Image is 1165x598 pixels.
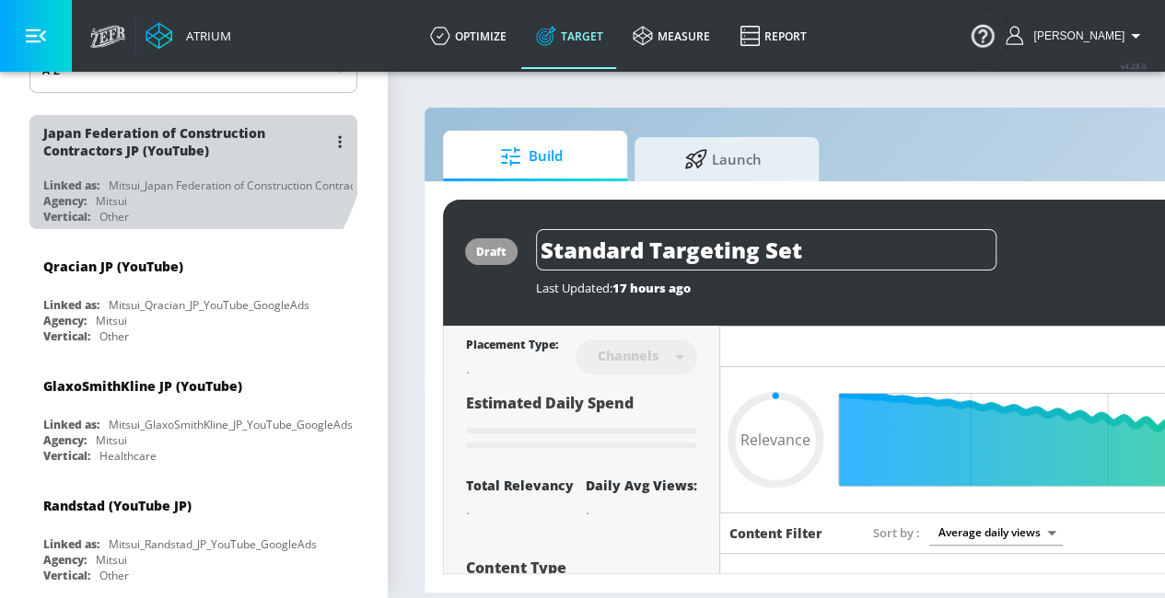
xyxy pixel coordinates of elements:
[476,244,507,259] div: draft
[43,328,90,344] div: Vertical:
[109,536,317,552] div: Mitsui_Randstad_JP_YouTube_GoogleAds
[466,477,574,494] div: Total Relevancy
[43,568,90,583] div: Vertical:
[466,393,697,454] div: Estimated Daily Spend
[929,520,1063,545] div: Average daily views
[109,178,500,193] div: Mitsui_Japan Federation of Construction Contractors_JP_YouTube_GoogleAds
[29,483,357,588] div: Randstad (YouTube JP)Linked as:Mitsui_Randstad_JP_YouTube_GoogleAdsAgency:MitsuiVertical:Other
[466,393,634,413] span: Estimated Daily Spend
[1006,25,1147,47] button: [PERSON_NAME]
[43,448,90,464] div: Vertical:
[29,244,357,349] div: Qracian JP (YouTube)Linked as:Mitsui_Qracian_JP_YouTube_GoogleAdsAgency:MitsuiVertical:Other
[96,552,127,568] div: Mitsui
[521,3,618,69] a: Target
[415,3,521,69] a: optimize
[43,497,192,514] div: Randstad (YouTube JP)
[96,193,127,209] div: Mitsui
[96,432,127,448] div: Mitsui
[466,560,697,575] div: Content Type
[109,417,353,432] div: Mitsui_GlaxoSmithKline_JP_YouTube_GoogleAds
[43,209,90,224] div: Vertical:
[99,568,129,583] div: Other
[1121,61,1147,71] span: v 4.28.0
[729,524,822,542] h6: Content Filter
[466,337,558,356] div: Placement Type:
[43,258,183,275] div: Qracian JP (YouTube)
[43,377,242,395] div: GlaxoSmithKline JP (YouTube)
[725,3,821,69] a: Report
[612,280,691,296] span: 17 hours ago
[618,3,725,69] a: measure
[588,348,668,363] div: Channels
[461,134,601,178] span: Build
[43,417,99,432] div: Linked as:
[43,178,99,193] div: Linked as:
[29,115,357,229] div: Japan Federation of Construction Contractors JP (YouTube)Linked as:Mitsui_Japan Federation of Con...
[43,432,87,448] div: Agency:
[43,552,87,568] div: Agency:
[43,124,327,159] div: Japan Federation of Construction Contractors JP (YouTube)
[29,363,357,468] div: GlaxoSmithKline JP (YouTube)Linked as:Mitsui_GlaxoSmithKline_JP_YouTube_GoogleAdsAgency:MitsuiVer...
[586,477,697,494] div: Daily Avg Views:
[96,313,127,328] div: Mitsui
[109,297,309,313] div: Mitsui_Qracian_JP_YouTube_GoogleAds
[1026,29,1124,42] span: login as: kenta.kurishima@mbk-digital.co.jp
[43,536,99,552] div: Linked as:
[43,193,87,209] div: Agency:
[957,9,1008,61] button: Open Resource Center
[99,328,129,344] div: Other
[99,448,157,464] div: Healthcare
[146,22,231,50] a: Atrium
[99,209,129,224] div: Other
[179,28,231,44] div: Atrium
[653,137,793,181] span: Launch
[43,297,99,313] div: Linked as:
[43,313,87,328] div: Agency:
[873,524,920,541] span: Sort by
[740,432,810,447] span: Relevance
